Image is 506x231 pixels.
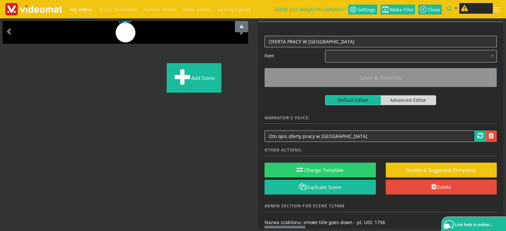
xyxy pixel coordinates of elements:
[459,3,493,14] button: Symulacja
[443,219,506,231] a: Live help is online...
[265,219,497,226] div: Nazwa szablonu: smoke title goes down - pt, UID: 1756
[265,68,497,87] button: Save & Preview
[265,148,497,156] h4: Other actions:
[356,7,376,12] span: Settings
[386,180,497,195] a: Delete
[217,6,251,12] span: Getting Started
[455,222,492,227] span: Live help is online...
[332,52,478,60] span: Noto Sans All Languages
[70,6,93,12] span: My Videos
[265,204,497,212] h4: Admin section for scene 127688
[5,3,62,15] img: Theme-Logo
[144,6,176,12] span: Sample Videos
[381,96,436,105] span: Advanced Editor
[418,5,442,14] a: Close
[260,50,320,62] label: Font
[265,163,376,177] button: Change Template
[265,116,497,124] h4: Narrator's Voice:
[265,180,376,195] a: Duplicate Scene
[427,7,440,12] span: Close
[275,0,348,19] li: GDZIE JEST MAGAZYN ADIDASA?
[389,7,413,12] span: Make Film
[167,63,221,93] button: Add scene
[386,163,497,177] button: similar & suggested templates
[325,96,381,105] span: Default Editor
[265,36,497,47] textarea: OFERTA PRACY W [GEOGRAPHIC_DATA]
[348,5,377,14] a: Settings
[99,6,137,12] span: Scene Templates
[183,6,211,12] span: Stock Videos
[3,21,248,44] div: Video Player
[380,5,415,14] a: Make Film
[265,130,475,142] input: Enter text to be read during scene playback
[235,21,248,32] button: Download Preview Admin Only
